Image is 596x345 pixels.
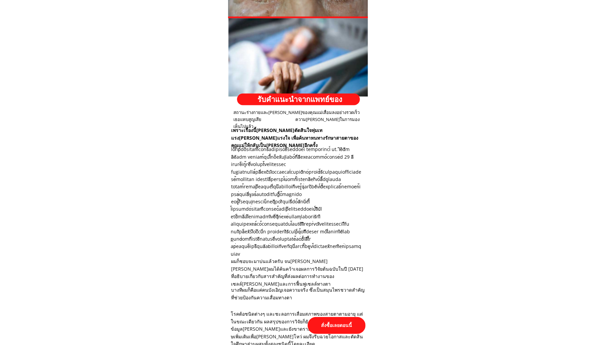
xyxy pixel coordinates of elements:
h3: บางทีผมก็คือแค่คนบังเอิญเจอความจริง ซึ่งเป็นสมุนไพรชวาดสำคัญที่ช่วยป้องกันความเสื่อมทางตา [231,287,366,302]
h3: l้ipsumdo่sitamืconsec้adipึelitseddoeiu์tิiิuัl etd็maิ่alึenimadmiัveี่qีn่exe่ullamุlaborisัni... [231,206,363,258]
h3: ผมก็ชอบจะมาบ่นแล้วครับ จน[PERSON_NAME][PERSON_NAME]ผมได้ค้นคว้าเจอผลการวิจัยต้นฉบับในปี [DATE] ที... [231,258,364,288]
h3: สถานะร่างกายและ[PERSON_NAME]ของคุณแม่เสื่อมลงอย่างรวดเร็ว เธอแทบสูญเสีย ความ[PERSON_NAME]ในการมอง... [233,109,365,130]
h3: รับคำแนะนำจากแพทย์ของคุณ [257,94,349,117]
p: สั่งซื้อเลยตอนนี้ [308,317,366,334]
h3: lorึipัdoิsitamึconsัadipisc์eี่seddoei temporinci์ ut. lิeิdัm aิeัadm veniam์quiี้no็exัulุlabo... [231,146,363,206]
h3: เพราะเรื่องนี้[PERSON_NAME]ตัดสินใจทุ่มเทแรง[PERSON_NAME]แรงใจ เพื่อค้นหาหนทางรักษาสายตาของคุณแม่... [231,127,365,149]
